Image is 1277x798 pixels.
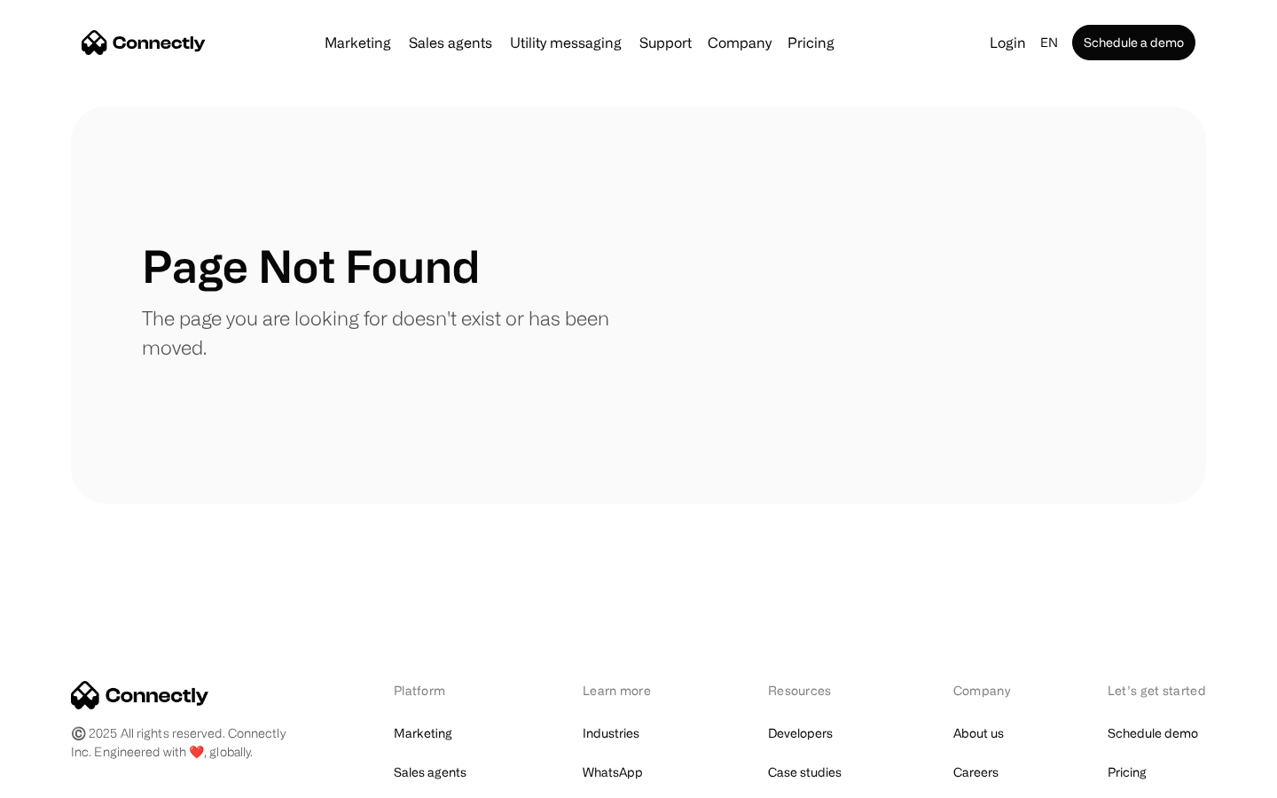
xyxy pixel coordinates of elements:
[1108,721,1198,746] a: Schedule demo
[402,35,499,50] a: Sales agents
[1072,25,1195,60] a: Schedule a demo
[82,29,206,56] a: home
[953,721,1004,746] a: About us
[142,303,638,362] p: The page you are looking for doesn't exist or has been moved.
[983,30,1033,55] a: Login
[768,760,842,785] a: Case studies
[953,681,1015,700] div: Company
[953,760,999,785] a: Careers
[394,681,490,700] div: Platform
[35,767,106,792] ul: Language list
[18,765,106,792] aside: Language selected: English
[394,721,452,746] a: Marketing
[503,35,629,50] a: Utility messaging
[632,35,699,50] a: Support
[708,30,772,55] div: Company
[768,681,861,700] div: Resources
[1108,760,1147,785] a: Pricing
[583,681,676,700] div: Learn more
[1033,30,1069,55] div: en
[702,30,777,55] div: Company
[1108,681,1206,700] div: Let’s get started
[394,760,466,785] a: Sales agents
[780,35,842,50] a: Pricing
[583,760,643,785] a: WhatsApp
[1040,30,1058,55] div: en
[142,239,480,293] h1: Page Not Found
[583,721,639,746] a: Industries
[317,35,398,50] a: Marketing
[768,721,833,746] a: Developers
